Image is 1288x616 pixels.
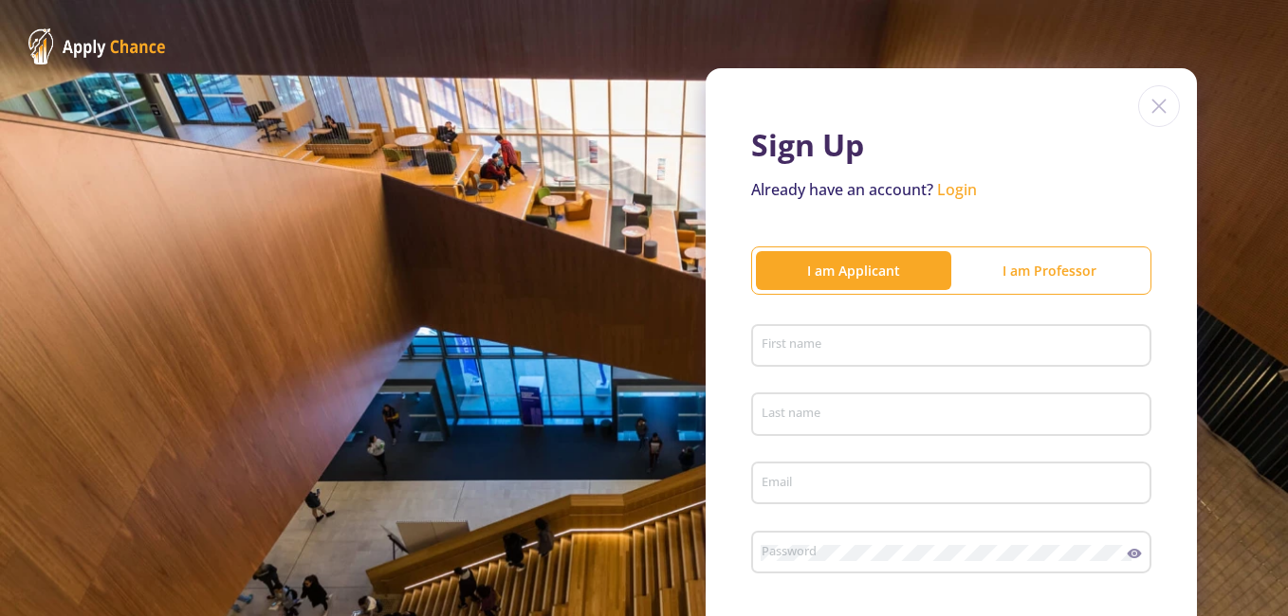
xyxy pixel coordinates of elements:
p: Already have an account? [751,178,1151,201]
div: I am Professor [951,261,1147,281]
div: I am Applicant [756,261,951,281]
img: ApplyChance Logo [28,28,166,64]
img: close icon [1138,85,1180,127]
h1: Sign Up [751,127,1151,163]
a: Login [937,179,977,200]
